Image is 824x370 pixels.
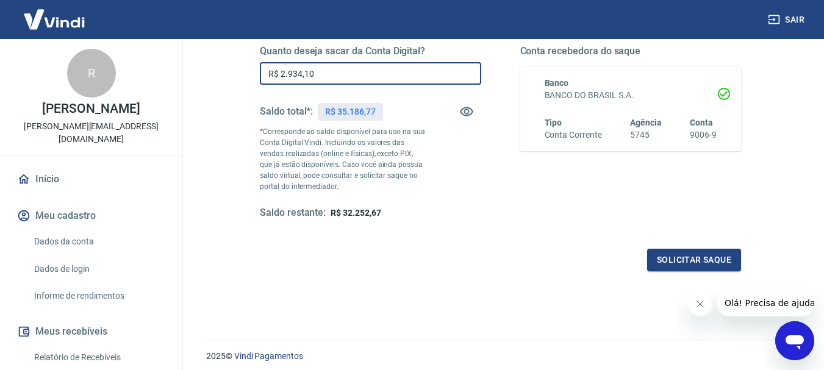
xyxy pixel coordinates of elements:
span: Agência [630,118,662,127]
iframe: Fechar mensagem [688,292,712,316]
p: *Corresponde ao saldo disponível para uso na sua Conta Digital Vindi. Incluindo os valores das ve... [260,126,426,192]
span: R$ 32.252,67 [331,208,381,218]
span: Tipo [545,118,562,127]
div: R [67,49,116,98]
h6: BANCO DO BRASIL S.A. [545,89,717,102]
span: Banco [545,78,569,88]
button: Solicitar saque [647,249,741,271]
h5: Conta recebedora do saque [520,45,742,57]
h5: Saldo restante: [260,207,326,219]
a: Dados da conta [29,229,168,254]
a: Vindi Pagamentos [234,351,303,361]
p: R$ 35.186,77 [325,105,375,118]
p: 2025 © [206,350,795,363]
a: Relatório de Recebíveis [29,345,168,370]
h5: Saldo total*: [260,105,313,118]
a: Informe de rendimentos [29,283,168,308]
h6: Conta Corrente [545,129,602,141]
h5: Quanto deseja sacar da Conta Digital? [260,45,481,57]
button: Meus recebíveis [15,318,168,345]
iframe: Mensagem da empresa [717,290,814,316]
img: Vindi [15,1,94,38]
a: Dados de login [29,257,168,282]
span: Conta [690,118,713,127]
button: Sair [765,9,809,31]
h6: 9006-9 [690,129,717,141]
h6: 5745 [630,129,662,141]
p: [PERSON_NAME][EMAIL_ADDRESS][DOMAIN_NAME] [10,120,173,146]
iframe: Botão para abrir a janela de mensagens [775,321,814,360]
a: Início [15,166,168,193]
p: [PERSON_NAME] [42,102,140,115]
span: Olá! Precisa de ajuda? [7,9,102,18]
button: Meu cadastro [15,202,168,229]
